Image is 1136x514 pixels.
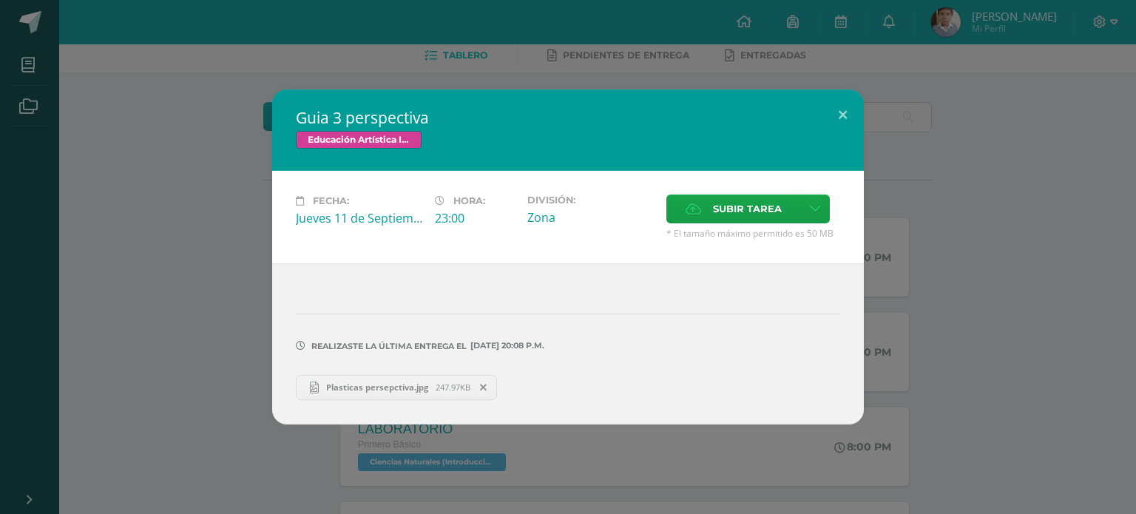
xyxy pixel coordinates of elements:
span: 247.97KB [436,382,470,393]
span: Educación Artística II, Artes Plásticas [296,131,422,149]
h2: Guia 3 perspectiva [296,107,840,128]
span: Remover entrega [471,379,496,396]
div: Jueves 11 de Septiembre [296,210,423,226]
div: 23:00 [435,210,515,226]
label: División: [527,195,655,206]
span: [DATE] 20:08 p.m. [467,345,544,346]
div: Zona [527,209,655,226]
span: Hora: [453,195,485,206]
span: Fecha: [313,195,349,206]
a: Plasticas persepctiva.jpg 247.97KB [296,375,497,400]
span: Subir tarea [713,195,782,223]
span: Plasticas persepctiva.jpg [319,382,436,393]
span: * El tamaño máximo permitido es 50 MB [666,227,840,240]
button: Close (Esc) [822,89,864,140]
span: Realizaste la última entrega el [311,341,467,351]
